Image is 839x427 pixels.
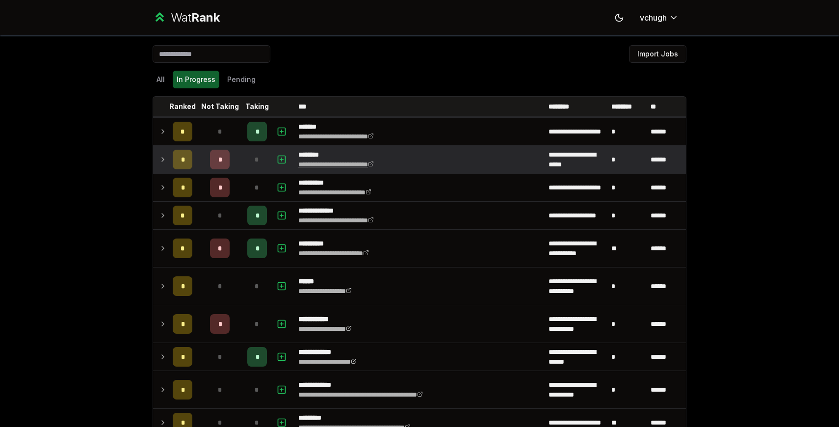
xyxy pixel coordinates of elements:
button: Import Jobs [629,45,686,63]
span: Rank [191,10,220,25]
button: vchugh [632,9,686,27]
button: Pending [223,71,260,88]
button: In Progress [173,71,219,88]
p: Ranked [169,102,196,111]
button: All [153,71,169,88]
span: vchugh [640,12,667,24]
p: Not Taking [201,102,239,111]
p: Taking [245,102,269,111]
div: Wat [171,10,220,26]
a: WatRank [153,10,220,26]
